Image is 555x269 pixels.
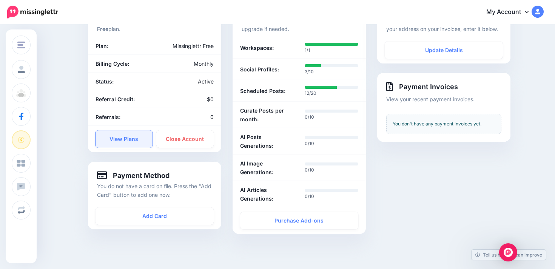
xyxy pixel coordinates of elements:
p: You do not have a card on file. Press the "Add Card" button to add one now. [97,182,212,199]
p: You are subscribed to the plan. [97,16,212,33]
b: AI Image Generations: [240,159,294,176]
img: menu.png [17,42,25,48]
a: Update Details [385,42,503,59]
img: Missinglettr [7,6,58,19]
div: $0 [154,95,219,104]
a: Tell us how we can improve [472,250,546,260]
div: Missinglettr Free [133,42,219,50]
a: View Plans [96,130,153,148]
span: 0 [210,114,214,120]
b: Billing Cycle: [96,60,129,67]
div: Active [154,77,219,86]
b: Social Profiles: [240,65,279,74]
h4: Payment Invoices [386,82,501,91]
p: 0/10 [305,193,358,200]
b: AI Posts Generations: [240,133,294,150]
p: Keep track of your plan's features and upgrade if needed. [242,16,357,33]
div: You don't have any payment invoices yet. [386,114,501,134]
b: Curate Posts per month: [240,106,294,124]
b: Scheduled Posts: [240,87,285,95]
a: Purchase Add-ons [240,212,358,229]
p: 3/10 [305,68,358,76]
b: Workspaces: [240,43,274,52]
a: Add Card [96,207,214,225]
b: Plan: [96,43,108,49]
b: Missinglettr Free [97,17,192,32]
p: View your recent payment invoices. [386,95,501,104]
div: Monthly [154,59,219,68]
p: If you have a VAT number, or want to include your address on your invoices, enter it below. [386,16,501,33]
div: Open Intercom Messenger [499,243,517,261]
b: Referral Credit: [96,96,135,102]
b: Referrals: [96,114,120,120]
p: 1/1 [305,46,358,54]
a: My Account [479,3,544,22]
b: Status: [96,78,114,85]
p: 12/20 [305,90,358,97]
p: 0/10 [305,140,358,147]
a: Close Account [156,130,214,148]
p: 0/10 [305,113,358,121]
b: AI Articles Generations: [240,186,294,203]
h4: Payment Method [97,171,170,180]
p: 0/10 [305,166,358,174]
